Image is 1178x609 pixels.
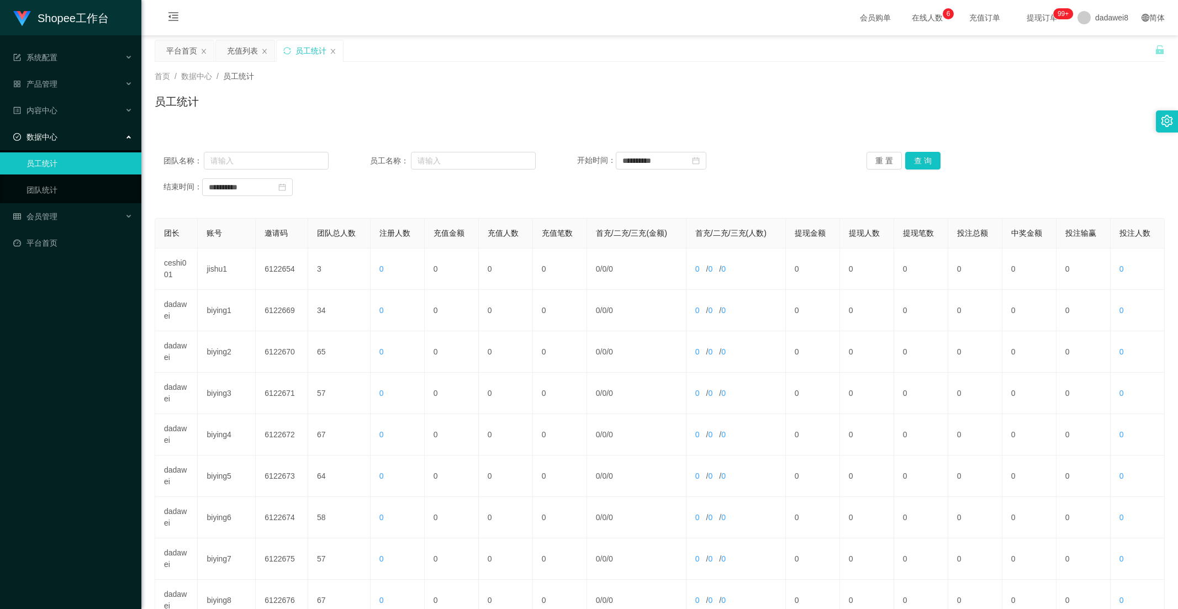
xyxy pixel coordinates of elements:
[163,155,204,167] span: 团队名称：
[695,554,700,563] span: 0
[256,538,308,580] td: 6122675
[708,472,712,480] span: 0
[596,554,600,563] span: 0
[308,248,371,290] td: 3
[198,331,256,373] td: biying2
[948,248,1002,290] td: 0
[948,538,1002,580] td: 0
[425,497,479,538] td: 0
[13,54,21,61] i: 图标: form
[181,72,212,81] span: 数据中心
[948,456,1002,497] td: 0
[1119,472,1124,480] span: 0
[1011,229,1042,237] span: 中奖金额
[1119,306,1124,315] span: 0
[686,373,786,414] td: / /
[479,456,533,497] td: 0
[308,497,371,538] td: 58
[596,229,667,237] span: 首充/二充/三充(金额)
[708,513,712,522] span: 0
[964,14,1006,22] span: 充值订单
[708,306,712,315] span: 0
[894,538,948,580] td: 0
[1119,430,1124,439] span: 0
[256,414,308,456] td: 6122672
[1119,229,1150,237] span: 投注人数
[13,80,57,88] span: 产品管理
[587,290,686,331] td: / /
[1002,414,1056,456] td: 0
[596,389,600,398] span: 0
[1021,14,1063,22] span: 提现订单
[609,389,613,398] span: 0
[479,414,533,456] td: 0
[596,513,600,522] span: 0
[587,373,686,414] td: / /
[13,11,31,27] img: logo.9652507e.png
[721,347,726,356] span: 0
[425,290,479,331] td: 0
[903,229,934,237] span: 提现笔数
[256,456,308,497] td: 6122673
[1119,596,1124,605] span: 0
[602,596,606,605] span: 0
[1056,248,1111,290] td: 0
[602,513,606,522] span: 0
[155,373,198,414] td: dadawei
[1002,538,1056,580] td: 0
[256,248,308,290] td: 6122654
[533,414,587,456] td: 0
[906,14,948,22] span: 在线人数
[13,133,21,141] i: 图标: check-circle-o
[308,290,371,331] td: 34
[602,306,606,315] span: 0
[1002,456,1056,497] td: 0
[533,456,587,497] td: 0
[13,106,57,115] span: 内容中心
[695,472,700,480] span: 0
[609,264,613,273] span: 0
[894,331,948,373] td: 0
[840,290,894,331] td: 0
[308,538,371,580] td: 57
[1155,45,1165,55] i: 图标: unlock
[948,414,1002,456] td: 0
[370,155,410,167] span: 员工名称：
[198,456,256,497] td: biying5
[278,183,286,191] i: 图标: calendar
[155,456,198,497] td: dadawei
[155,1,192,36] i: 图标: menu-fold
[13,13,109,22] a: Shopee工作台
[596,347,600,356] span: 0
[164,229,179,237] span: 团长
[13,107,21,114] i: 图标: profile
[1002,497,1056,538] td: 0
[867,152,902,170] button: 重 置
[1065,229,1096,237] span: 投注输赢
[609,430,613,439] span: 0
[686,414,786,456] td: / /
[840,414,894,456] td: 0
[411,152,536,170] input: 请输入
[894,414,948,456] td: 0
[1056,538,1111,580] td: 0
[198,414,256,456] td: biying4
[1002,290,1056,331] td: 0
[894,497,948,538] td: 0
[533,331,587,373] td: 0
[13,213,21,220] i: 图标: table
[155,538,198,580] td: dadawei
[1056,373,1111,414] td: 0
[425,373,479,414] td: 0
[695,596,700,605] span: 0
[425,456,479,497] td: 0
[207,229,222,237] span: 账号
[1056,456,1111,497] td: 0
[317,229,356,237] span: 团队总人数
[840,538,894,580] td: 0
[155,290,198,331] td: dadawei
[1056,414,1111,456] td: 0
[840,331,894,373] td: 0
[708,389,712,398] span: 0
[488,229,519,237] span: 充值人数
